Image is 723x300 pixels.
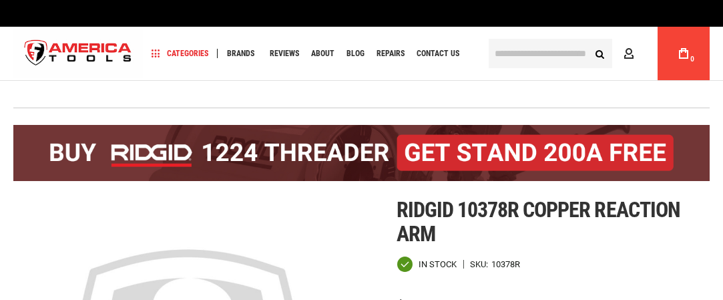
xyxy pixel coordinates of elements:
[264,45,305,63] a: Reviews
[13,125,710,181] img: BOGO: Buy the RIDGID® 1224 Threader (26092), get the 92467 200A Stand FREE!
[690,55,694,63] span: 0
[397,197,680,247] span: Ridgid 10378r copper reaction arm
[311,49,334,57] span: About
[221,45,260,63] a: Brands
[491,260,520,269] div: 10378R
[227,49,254,57] span: Brands
[340,45,371,63] a: Blog
[411,45,465,63] a: Contact Us
[470,260,491,269] strong: SKU
[152,49,208,58] span: Categories
[13,29,143,79] img: America Tools
[671,27,696,80] a: 0
[146,45,214,63] a: Categories
[305,45,340,63] a: About
[371,45,411,63] a: Repairs
[587,41,612,66] button: Search
[397,256,457,273] div: Availability
[13,29,143,79] a: store logo
[419,260,457,269] span: In stock
[417,49,459,57] span: Contact Us
[270,49,299,57] span: Reviews
[377,49,405,57] span: Repairs
[346,49,365,57] span: Blog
